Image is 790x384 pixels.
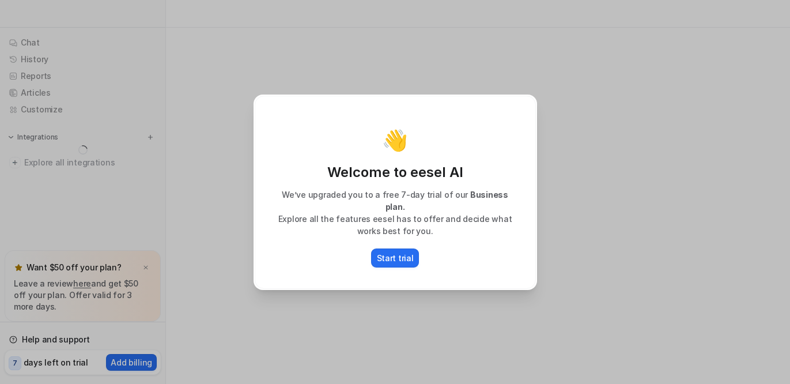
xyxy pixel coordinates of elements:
[371,249,419,268] button: Start trial
[377,252,414,264] p: Start trial
[267,213,524,237] p: Explore all the features eesel has to offer and decide what works best for you.
[382,129,408,152] p: 👋
[267,163,524,182] p: Welcome to eesel AI
[267,189,524,213] p: We’ve upgraded you to a free 7-day trial of our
